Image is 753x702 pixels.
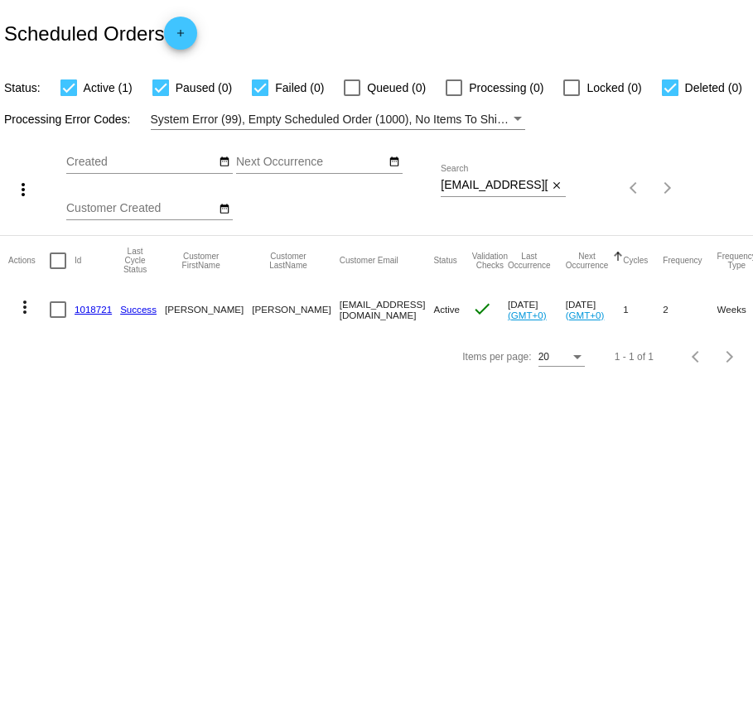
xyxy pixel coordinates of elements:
mat-header-cell: Actions [8,236,50,286]
button: Next page [651,171,684,204]
mat-cell: 1 [623,286,663,334]
span: Locked (0) [586,78,641,98]
input: Next Occurrence [236,156,385,169]
mat-icon: more_vert [15,297,35,317]
span: Queued (0) [367,78,426,98]
span: 20 [538,351,549,363]
mat-cell: [PERSON_NAME] [165,286,252,334]
button: Next page [713,340,746,373]
button: Clear [548,177,566,195]
mat-icon: more_vert [13,180,33,200]
a: 1018721 [75,304,112,315]
button: Change sorting for LastProcessingCycleId [120,247,150,274]
button: Change sorting for CustomerFirstName [165,252,237,270]
mat-cell: [EMAIL_ADDRESS][DOMAIN_NAME] [340,286,434,334]
mat-icon: close [551,180,562,193]
button: Change sorting for LastOccurrenceUtc [508,252,551,270]
mat-cell: [DATE] [566,286,624,334]
mat-icon: date_range [219,156,230,169]
button: Change sorting for Frequency [663,256,702,266]
button: Change sorting for CustomerLastName [252,252,324,270]
button: Previous page [680,340,713,373]
h2: Scheduled Orders [4,17,197,50]
button: Change sorting for CustomerEmail [340,256,398,266]
mat-select: Filter by Processing Error Codes [151,109,525,130]
span: Active (1) [84,78,133,98]
mat-icon: check [472,299,492,319]
div: 1 - 1 of 1 [615,351,654,363]
a: (GMT+0) [508,310,547,320]
mat-cell: 2 [663,286,717,334]
mat-icon: date_range [389,156,400,169]
button: Change sorting for Status [433,256,456,266]
input: Search [441,179,548,192]
span: Active [433,304,460,315]
a: (GMT+0) [566,310,605,320]
mat-icon: date_range [219,203,230,216]
span: Status: [4,81,41,94]
input: Created [66,156,215,169]
div: Items per page: [462,351,531,363]
mat-cell: [PERSON_NAME] [252,286,339,334]
mat-header-cell: Validation Checks [472,236,508,286]
mat-select: Items per page: [538,352,585,363]
span: Paused (0) [176,78,232,98]
span: Failed (0) [275,78,324,98]
button: Previous page [618,171,651,204]
button: Change sorting for Id [75,256,81,266]
mat-cell: [DATE] [508,286,566,334]
mat-icon: add [171,27,191,47]
button: Change sorting for Cycles [623,256,648,266]
span: Processing Error Codes: [4,113,131,126]
input: Customer Created [66,202,215,215]
span: Deleted (0) [685,78,742,98]
a: Success [120,304,157,315]
span: Processing (0) [469,78,543,98]
button: Change sorting for NextOccurrenceUtc [566,252,609,270]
